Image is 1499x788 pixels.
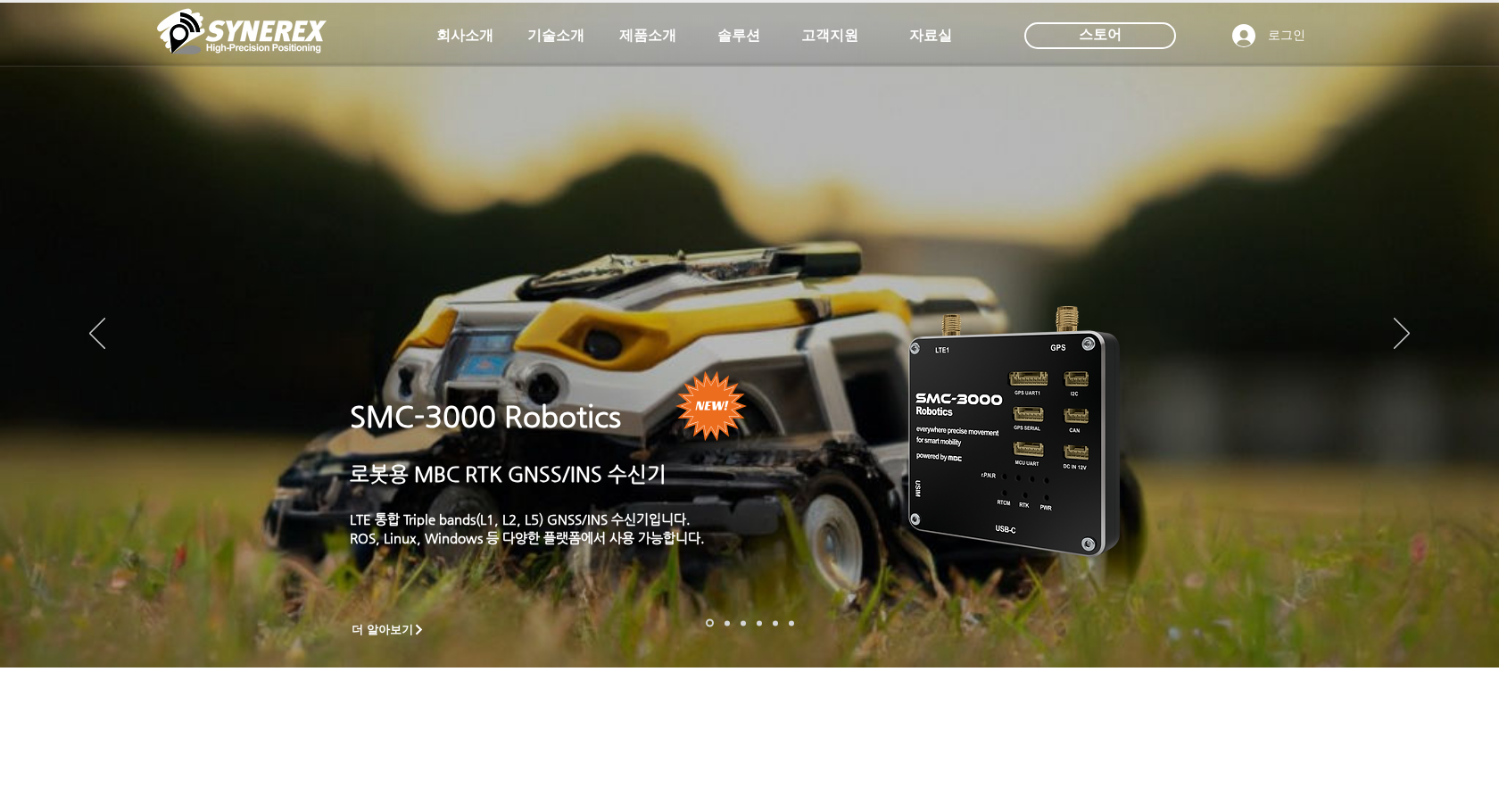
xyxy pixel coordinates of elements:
a: 로봇 [773,620,778,626]
img: KakaoTalk_20241224_155801212.png [883,279,1147,578]
a: 더 알아보기 [344,618,433,641]
a: ROS, Linux, Windows 등 다양한 플랫폼에서 사용 가능합니다. [350,530,705,545]
span: 자료실 [909,27,952,46]
a: SMC-3000 Robotics [350,400,621,434]
span: 회사소개 [436,27,493,46]
img: 씨너렉스_White_simbol_대지 1.png [157,4,327,58]
span: 스토어 [1079,25,1122,45]
div: 스토어 [1024,22,1176,49]
a: 기술소개 [511,18,600,54]
a: LTE 통합 Triple bands(L1, L2, L5) GNSS/INS 수신기입니다. [350,511,691,527]
span: 제품소개 [619,27,676,46]
a: 솔루션 [694,18,783,54]
a: 자료실 [886,18,975,54]
button: 로그인 [1220,19,1318,53]
a: 고객지원 [785,18,874,54]
a: 회사소개 [420,18,509,54]
a: 로봇용 MBC RTK GNSS/INS 수신기 [350,462,667,485]
a: 제품소개 [603,18,692,54]
a: 측량 IoT [741,620,746,626]
span: 로그인 [1262,27,1312,45]
span: 고객지원 [801,27,858,46]
button: 이전 [89,318,105,352]
a: 드론 8 - SMC 2000 [725,620,730,626]
button: 다음 [1394,318,1410,352]
nav: 슬라이드 [700,619,799,627]
span: 더 알아보기 [352,622,413,638]
a: 로봇- SMC 2000 [706,619,714,627]
a: 자율주행 [757,620,762,626]
span: 솔루션 [717,27,760,46]
a: 정밀농업 [789,620,794,626]
span: 기술소개 [527,27,584,46]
